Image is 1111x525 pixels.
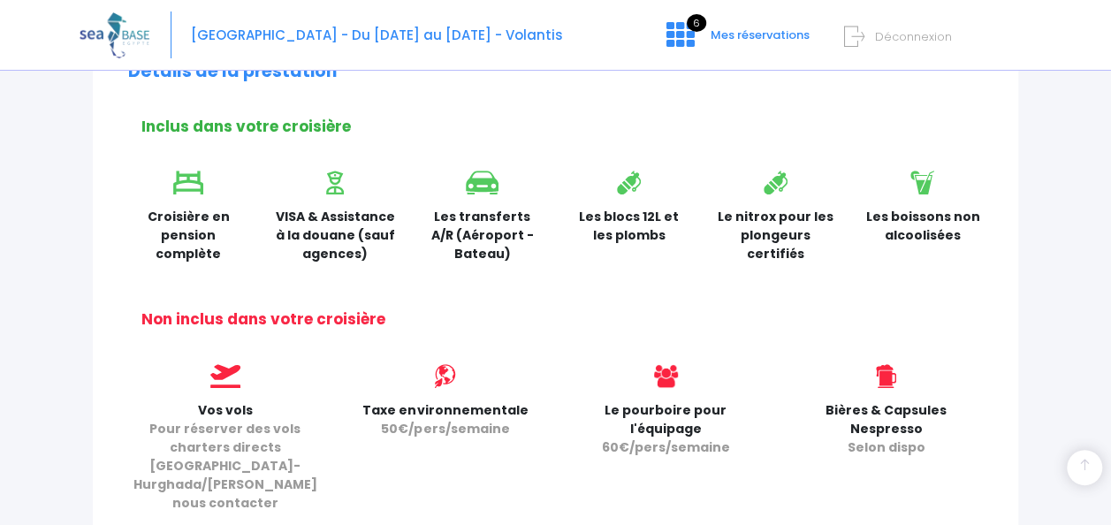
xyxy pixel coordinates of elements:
p: Les blocs 12L et les plombs [568,208,689,245]
p: Les boissons non alcoolisées [863,208,983,245]
p: VISA & Assistance à la douane (sauf agences) [275,208,395,263]
span: Déconnexion [875,28,952,45]
span: Pour réserver des vols charters directs [GEOGRAPHIC_DATA]-Hurghada/[PERSON_NAME] nous contacter [133,420,317,512]
img: icon_biere.svg [876,364,896,388]
p: Le pourboire pour l'équipage [569,401,763,457]
p: Croisière en pension complète [128,208,248,263]
h2: Inclus dans votre croisière [141,118,983,135]
p: Les transferts A/R (Aéroport - Bateau) [422,208,542,263]
img: icon_visa.svg [326,171,344,194]
span: Selon dispo [847,438,925,456]
a: 6 Mes réservations [652,33,820,49]
p: Taxe environnementale [348,401,542,438]
p: Vos vols [128,401,322,513]
span: 6 [687,14,706,32]
h2: Non inclus dans votre croisière [141,310,983,328]
span: [GEOGRAPHIC_DATA] - Du [DATE] au [DATE] - Volantis [191,26,563,44]
img: icon_boisson.svg [910,171,934,194]
img: icon_lit.svg [173,171,203,194]
img: icon_bouteille.svg [764,171,788,194]
img: icon_environment.svg [433,364,457,388]
p: Bières & Capsules Nespresso [789,401,983,457]
span: 60€/pers/semaine [602,438,730,456]
img: icon_vols.svg [210,364,240,388]
img: icon_voiture.svg [466,171,498,194]
span: 50€/pers/semaine [381,420,509,437]
p: Le nitrox pour les plongeurs certifiés [716,208,836,263]
span: Mes réservations [711,27,810,43]
img: icon_bouteille.svg [617,171,641,194]
h2: Détails de la prestation [128,62,983,82]
img: icon_users@2x.png [654,364,678,388]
